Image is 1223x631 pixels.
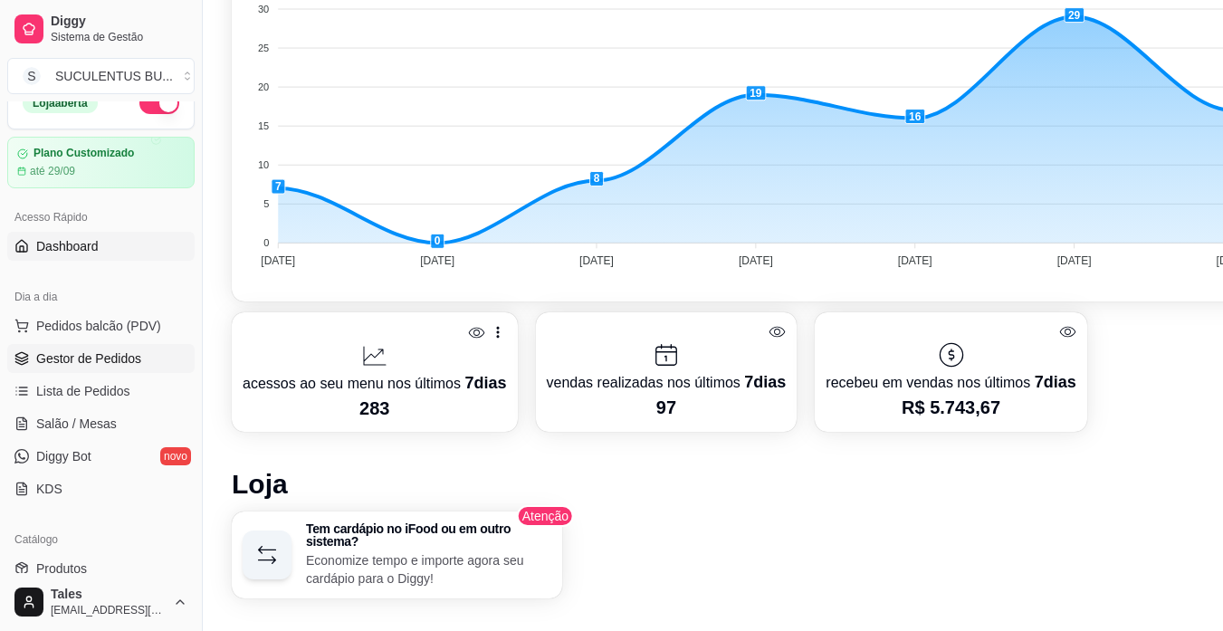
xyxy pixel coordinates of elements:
p: R$ 5.743,67 [826,395,1075,420]
tspan: [DATE] [1057,254,1092,267]
tspan: [DATE] [420,254,454,267]
a: Lista de Pedidos [7,377,195,406]
a: Dashboard [7,232,195,261]
h3: Tem cardápio no iFood ou em outro sistema? [306,522,551,548]
button: Tem cardápio no iFood ou em outro sistema?Economize tempo e importe agora seu cardápio para o Diggy! [232,511,562,598]
span: Salão / Mesas [36,415,117,433]
tspan: [DATE] [261,254,295,267]
tspan: 25 [258,43,269,53]
article: até 29/09 [30,164,75,178]
span: KDS [36,480,62,498]
tspan: 15 [258,120,269,131]
p: vendas realizadas nos últimos [547,369,787,395]
span: Pedidos balcão (PDV) [36,317,161,335]
span: 7 dias [1035,373,1076,391]
a: DiggySistema de Gestão [7,7,195,51]
button: Tales[EMAIL_ADDRESS][DOMAIN_NAME] [7,580,195,624]
article: Plano Customizado [33,147,134,160]
p: 97 [547,395,787,420]
span: Produtos [36,559,87,578]
tspan: [DATE] [739,254,773,267]
div: Catálogo [7,525,195,554]
div: SUCULENTUS BU ... [55,67,173,85]
a: Produtos [7,554,195,583]
button: Alterar Status [139,92,179,114]
p: 283 [243,396,507,421]
span: Diggy [51,14,187,30]
span: Dashboard [36,237,99,255]
a: Salão / Mesas [7,409,195,438]
p: recebeu em vendas nos últimos [826,369,1075,395]
span: Atenção [517,505,574,527]
tspan: 20 [258,81,269,92]
tspan: [DATE] [579,254,614,267]
div: Loja aberta [23,93,98,113]
span: Lista de Pedidos [36,382,130,400]
button: Select a team [7,58,195,94]
tspan: [DATE] [898,254,932,267]
span: Diggy Bot [36,447,91,465]
tspan: 30 [258,4,269,14]
span: 7 dias [744,373,786,391]
a: KDS [7,474,195,503]
a: Plano Customizadoaté 29/09 [7,137,195,188]
span: Tales [51,587,166,603]
span: [EMAIL_ADDRESS][DOMAIN_NAME] [51,603,166,617]
span: Sistema de Gestão [51,30,187,44]
tspan: 10 [258,159,269,170]
p: acessos ao seu menu nos últimos [243,370,507,396]
tspan: 5 [263,198,269,209]
span: S [23,67,41,85]
button: Pedidos balcão (PDV) [7,311,195,340]
span: Gestor de Pedidos [36,349,141,368]
div: Dia a dia [7,282,195,311]
div: Acesso Rápido [7,203,195,232]
a: Diggy Botnovo [7,442,195,471]
span: 7 dias [464,374,506,392]
p: Economize tempo e importe agora seu cardápio para o Diggy! [306,551,551,588]
a: Gestor de Pedidos [7,344,195,373]
tspan: 0 [263,237,269,248]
